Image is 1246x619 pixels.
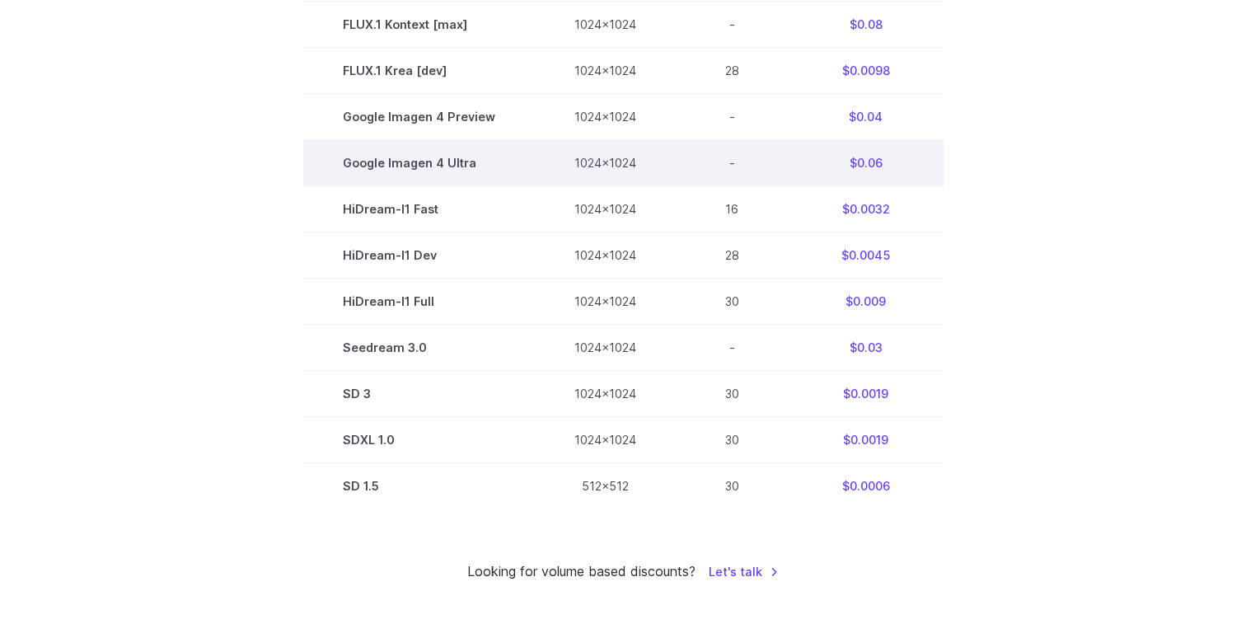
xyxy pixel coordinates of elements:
[303,232,535,278] td: HiDream-I1 Dev
[535,47,676,93] td: 1024x1024
[535,278,676,324] td: 1024x1024
[789,93,944,139] td: $0.04
[789,232,944,278] td: $0.0045
[789,324,944,370] td: $0.03
[303,1,535,47] td: FLUX.1 Kontext [max]
[303,463,535,509] td: SD 1.5
[303,417,535,463] td: SDXL 1.0
[789,278,944,324] td: $0.009
[676,1,789,47] td: -
[789,1,944,47] td: $0.08
[676,417,789,463] td: 30
[303,185,535,232] td: HiDream-I1 Fast
[303,47,535,93] td: FLUX.1 Krea [dev]
[789,185,944,232] td: $0.0032
[535,139,676,185] td: 1024x1024
[676,324,789,370] td: -
[709,562,779,581] a: Let's talk
[789,139,944,185] td: $0.06
[676,47,789,93] td: 28
[535,417,676,463] td: 1024x1024
[789,47,944,93] td: $0.0098
[676,463,789,509] td: 30
[535,370,676,416] td: 1024x1024
[676,139,789,185] td: -
[303,324,535,370] td: Seedream 3.0
[303,370,535,416] td: SD 3
[535,324,676,370] td: 1024x1024
[535,463,676,509] td: 512x512
[467,561,696,583] small: Looking for volume based discounts?
[789,417,944,463] td: $0.0019
[789,463,944,509] td: $0.0006
[676,185,789,232] td: 16
[535,1,676,47] td: 1024x1024
[676,93,789,139] td: -
[303,139,535,185] td: Google Imagen 4 Ultra
[676,278,789,324] td: 30
[676,370,789,416] td: 30
[535,93,676,139] td: 1024x1024
[303,93,535,139] td: Google Imagen 4 Preview
[535,185,676,232] td: 1024x1024
[303,278,535,324] td: HiDream-I1 Full
[535,232,676,278] td: 1024x1024
[676,232,789,278] td: 28
[789,370,944,416] td: $0.0019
